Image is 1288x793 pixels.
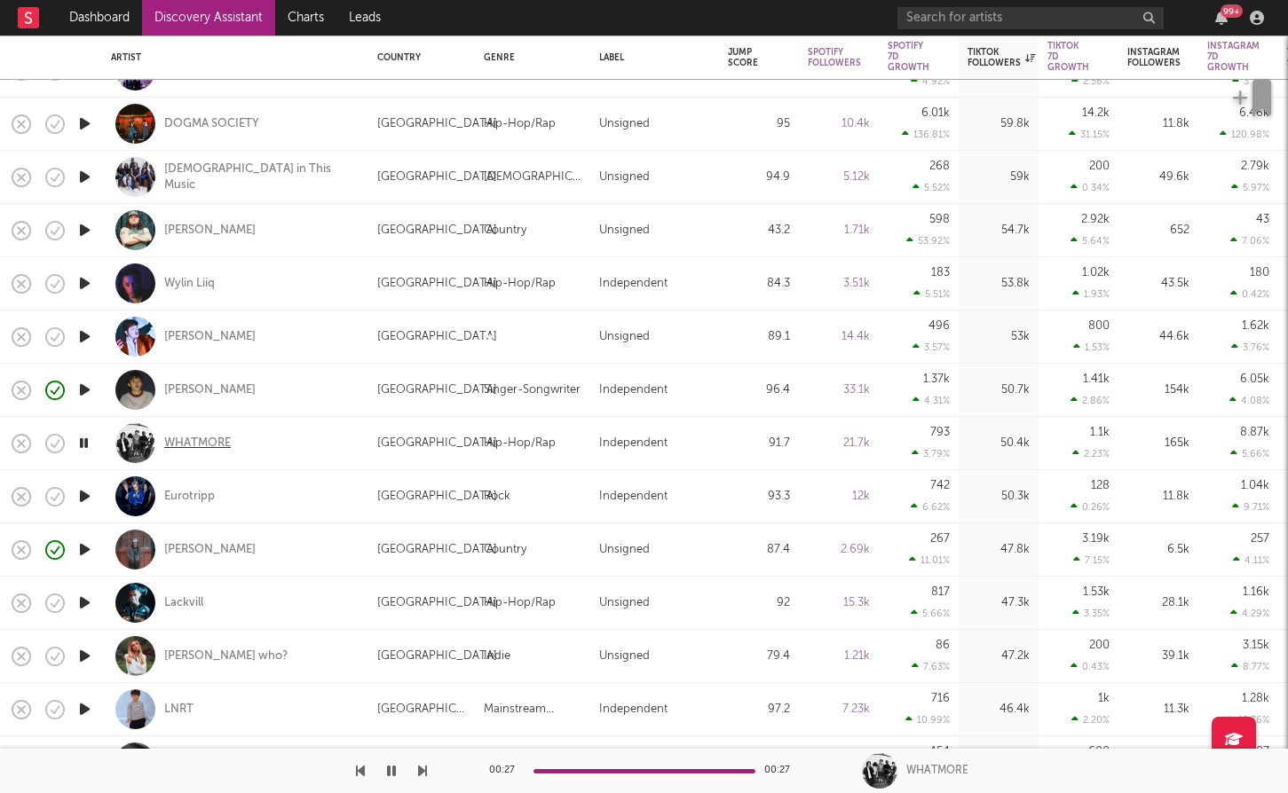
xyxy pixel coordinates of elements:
[1127,273,1189,294] div: 43.5k
[968,699,1030,720] div: 46.4k
[1240,373,1269,385] div: 6.05k
[1241,480,1269,491] div: 1.04k
[728,539,790,561] div: 87.4
[1072,448,1110,459] div: 2.23 %
[164,436,231,451] a: WHATMORE
[164,542,256,558] div: [PERSON_NAME]
[909,554,950,566] div: 11.01 %
[377,167,497,188] div: [GEOGRAPHIC_DATA]
[599,326,650,348] div: Unsigned
[599,220,650,241] div: Unsigned
[1215,11,1228,25] button: 99+
[377,699,466,720] div: [GEOGRAPHIC_DATA]
[1072,288,1110,300] div: 1.93 %
[923,373,950,385] div: 1.37k
[911,501,950,513] div: 6.62 %
[808,433,870,454] div: 21.7k
[913,288,950,300] div: 5.51 %
[728,646,790,667] div: 79.4
[1127,380,1189,401] div: 154k
[1127,539,1189,561] div: 6.5k
[377,326,497,348] div: [GEOGRAPHIC_DATA]
[1229,395,1269,406] div: 4.08 %
[928,320,950,332] div: 496
[164,595,203,611] a: Lackvill
[377,114,497,135] div: [GEOGRAPHIC_DATA]
[897,7,1164,29] input: Search for artists
[1090,427,1110,438] div: 1.1k
[377,486,497,507] div: [GEOGRAPHIC_DATA]
[164,161,355,193] a: [DEMOGRAPHIC_DATA] in This Music
[377,380,497,401] div: [GEOGRAPHIC_DATA]
[921,107,950,119] div: 6.01k
[808,167,870,188] div: 5.12k
[728,220,790,241] div: 43.2
[164,702,194,718] div: LNRT
[164,329,256,345] a: [PERSON_NAME]
[484,220,526,241] div: Country
[1231,342,1269,353] div: 3.76 %
[1088,320,1110,332] div: 800
[377,220,497,241] div: [GEOGRAPHIC_DATA]
[1241,161,1269,172] div: 2.79k
[728,114,790,135] div: 95
[808,220,870,241] div: 1.71k
[164,276,215,292] div: Wylin Liiq
[484,539,526,561] div: Country
[1071,75,1110,87] div: 2.56 %
[1088,746,1110,758] div: 600
[1127,593,1189,614] div: 28.1k
[808,646,870,667] div: 1.21k
[1127,47,1181,68] div: Instagram Followers
[911,608,950,619] div: 5.66 %
[1243,640,1269,651] div: 3.15k
[164,648,288,664] a: [PERSON_NAME] who?
[1083,586,1110,598] div: 1.53k
[1127,220,1189,241] div: 652
[931,746,950,758] div: 154
[484,699,581,720] div: Mainstream Electronic
[968,47,1035,68] div: Tiktok Followers
[1071,395,1110,406] div: 2.86 %
[599,114,650,135] div: Unsigned
[808,47,861,68] div: Spotify Followers
[377,52,457,63] div: Country
[1242,320,1269,332] div: 1.62k
[913,395,950,406] div: 4.31 %
[1071,501,1110,513] div: 0.26 %
[1230,235,1269,247] div: 7.06 %
[484,433,556,454] div: Hip-Hop/Rap
[929,161,950,172] div: 268
[1073,342,1110,353] div: 1.53 %
[728,593,790,614] div: 92
[1207,41,1260,73] div: Instagram 7D Growth
[808,539,870,561] div: 2.69k
[1089,161,1110,172] div: 200
[906,763,968,779] div: WHATMORE
[484,593,556,614] div: Hip-Hop/Rap
[930,480,950,491] div: 742
[913,342,950,353] div: 3.57 %
[599,52,701,63] div: Label
[808,486,870,507] div: 12k
[599,433,668,454] div: Independent
[902,129,950,140] div: 136.81 %
[936,640,950,651] div: 86
[728,167,790,188] div: 94.9
[1233,554,1269,566] div: 4.11 %
[1127,433,1189,454] div: 165k
[968,114,1030,135] div: 59.8k
[728,47,763,68] div: Jump Score
[1082,533,1110,545] div: 3.19k
[728,486,790,507] div: 93.3
[1220,129,1269,140] div: 120.98 %
[808,380,870,401] div: 33.1k
[1082,107,1110,119] div: 14.2k
[1250,267,1269,279] div: 180
[1127,326,1189,348] div: 44.6k
[1089,640,1110,651] div: 200
[968,646,1030,667] div: 47.2k
[484,114,556,135] div: Hip-Hop/Rap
